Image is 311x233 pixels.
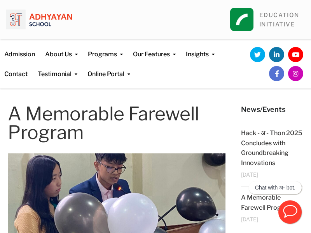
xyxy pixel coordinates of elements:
[186,39,215,59] a: Insights
[241,172,258,177] span: [DATE]
[259,12,299,28] a: EDUCATIONINITIATIVE
[255,184,295,191] p: Chat with अ- bot.
[87,59,130,79] a: Online Portal
[241,129,302,167] a: Hack - अ - Thon 2025 Concludes with Groundbreaking Innovations
[230,8,253,31] img: square_leapfrog
[241,216,258,222] span: [DATE]
[38,59,77,79] a: Testimonial
[6,6,72,33] img: logo
[4,39,35,59] a: Admission
[4,59,28,79] a: Contact
[45,39,78,59] a: About Us
[241,194,293,211] a: A Memorable Farewell Program
[241,104,303,115] h5: News/Events
[88,39,123,59] a: Programs
[133,39,176,59] a: Our Features
[8,104,225,142] h1: A Memorable Farewell Program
